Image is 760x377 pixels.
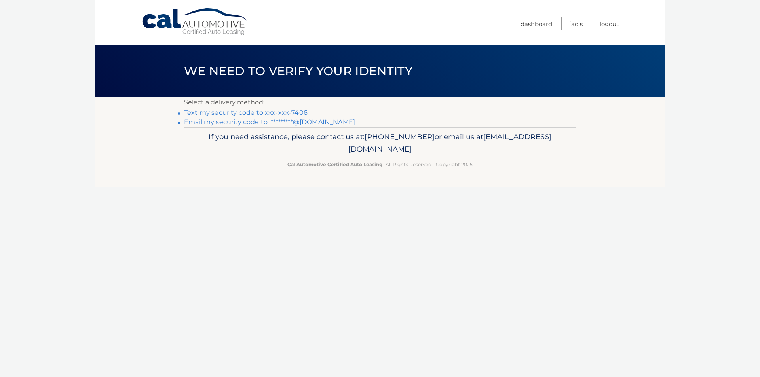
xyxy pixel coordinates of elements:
[189,131,571,156] p: If you need assistance, please contact us at: or email us at
[600,17,619,30] a: Logout
[569,17,583,30] a: FAQ's
[184,97,576,108] p: Select a delivery method:
[189,160,571,169] p: - All Rights Reserved - Copyright 2025
[287,161,382,167] strong: Cal Automotive Certified Auto Leasing
[365,132,435,141] span: [PHONE_NUMBER]
[184,64,412,78] span: We need to verify your identity
[184,109,308,116] a: Text my security code to xxx-xxx-7406
[141,8,248,36] a: Cal Automotive
[184,118,355,126] a: Email my security code to l*********@[DOMAIN_NAME]
[521,17,552,30] a: Dashboard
